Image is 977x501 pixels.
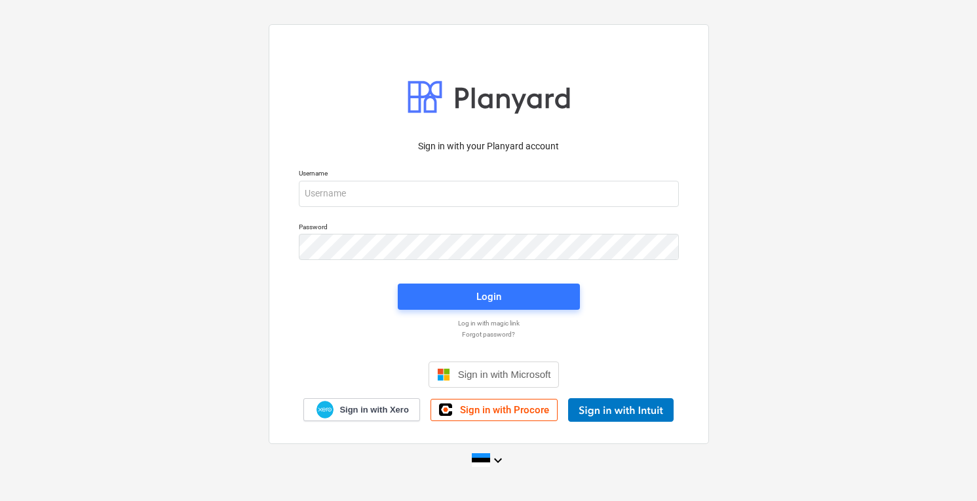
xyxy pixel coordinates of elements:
i: keyboard_arrow_down [490,453,506,468]
input: Username [299,181,679,207]
a: Sign in with Procore [431,399,558,421]
div: Login [476,288,501,305]
span: Sign in with Xero [339,404,408,416]
p: Password [299,223,679,234]
img: Xero logo [316,401,334,418]
p: Username [299,169,679,180]
a: Forgot password? [292,330,685,339]
p: Sign in with your Planyard account [299,139,679,153]
button: Login [398,284,580,310]
img: Microsoft logo [437,368,450,381]
a: Sign in with Xero [303,398,420,421]
span: Sign in with Microsoft [458,369,551,380]
a: Log in with magic link [292,319,685,327]
span: Sign in with Procore [460,404,549,416]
